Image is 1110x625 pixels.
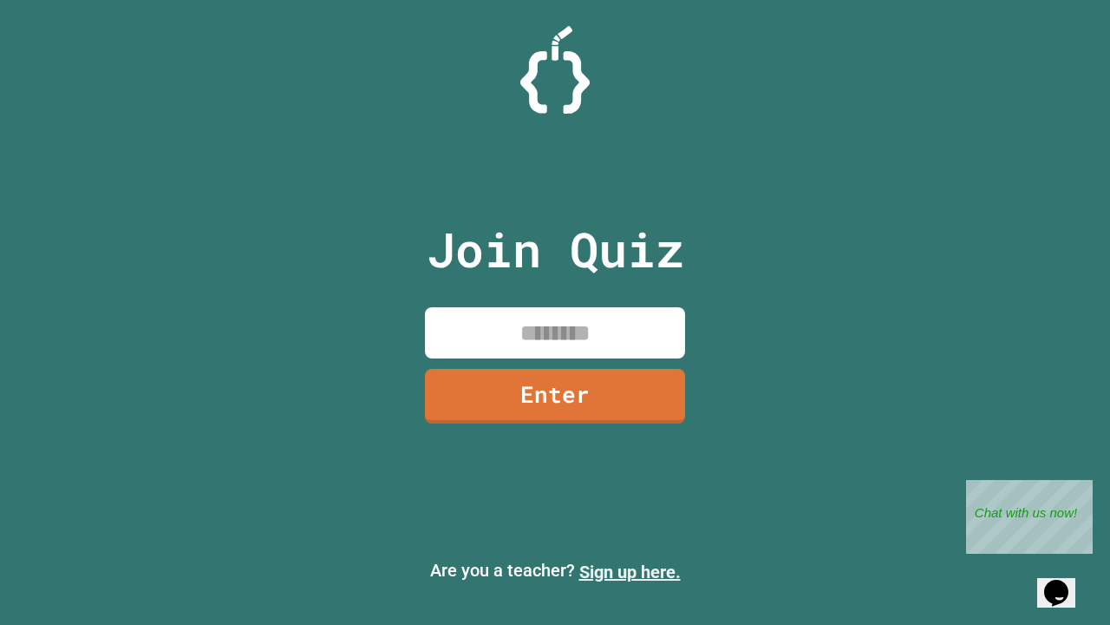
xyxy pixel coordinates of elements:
p: Join Quiz [427,214,684,286]
a: Sign up here. [579,562,681,582]
iframe: chat widget [966,480,1093,554]
img: Logo.svg [520,26,590,114]
p: Are you a teacher? [14,557,1096,585]
iframe: chat widget [1037,556,1093,608]
a: Enter [425,369,685,424]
